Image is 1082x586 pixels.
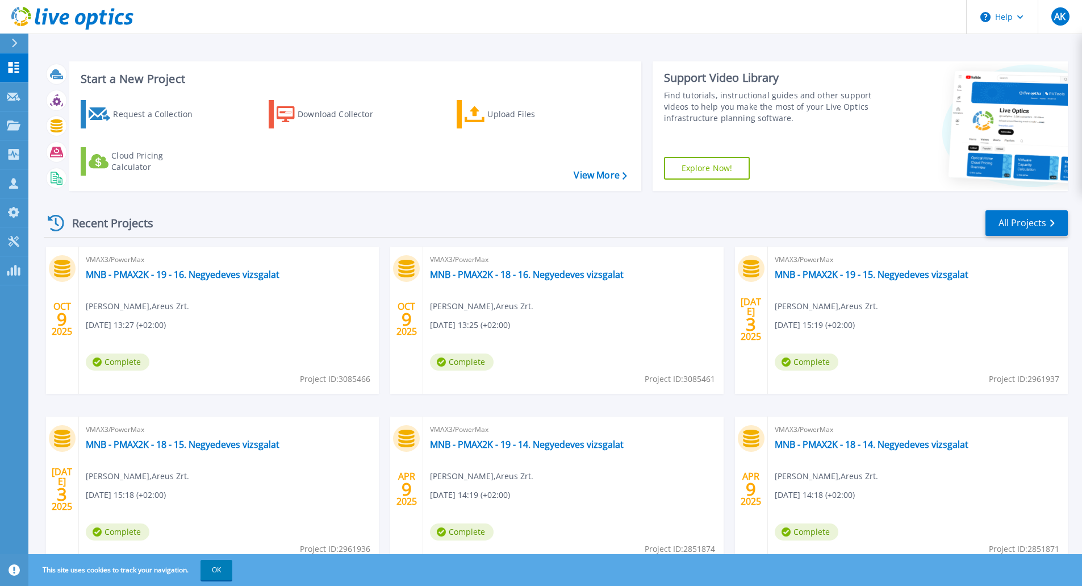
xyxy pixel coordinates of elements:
span: [PERSON_NAME] , Areus Zrt. [86,300,189,313]
a: Request a Collection [81,100,207,128]
div: Download Collector [298,103,388,126]
span: 3 [746,319,756,329]
span: AK [1054,12,1066,21]
span: [DATE] 13:25 (+02:00) [430,319,510,331]
div: [DATE] 2025 [740,298,762,340]
a: MNB - PMAX2K - 19 - 16. Negyedeves vizsgalat [86,269,279,280]
span: VMAX3/PowerMax [86,253,372,266]
span: [DATE] 14:19 (+02:00) [430,489,510,501]
div: Recent Projects [44,209,169,237]
span: Complete [775,354,838,371]
span: 9 [746,484,756,494]
div: Upload Files [487,103,578,126]
a: MNB - PMAX2K - 19 - 15. Negyedeves vizsgalat [775,269,968,280]
span: Complete [86,523,149,541]
span: 3 [57,489,67,499]
span: 9 [57,314,67,324]
span: VMAX3/PowerMax [775,423,1061,436]
div: OCT 2025 [51,298,73,340]
span: Project ID: 2961936 [300,543,370,555]
span: Complete [430,354,494,371]
a: View More [574,170,626,181]
a: Download Collector [269,100,395,128]
span: [DATE] 15:18 (+02:00) [86,489,166,501]
h3: Start a New Project [81,73,626,85]
div: APR 2025 [740,468,762,510]
a: Upload Files [457,100,583,128]
span: [PERSON_NAME] , Areus Zrt. [86,470,189,483]
span: [PERSON_NAME] , Areus Zrt. [775,470,878,483]
span: [DATE] 14:18 (+02:00) [775,489,855,501]
span: [PERSON_NAME] , Areus Zrt. [430,300,533,313]
span: Complete [430,523,494,541]
span: VMAX3/PowerMax [430,423,716,436]
a: Explore Now! [664,157,750,180]
div: OCT 2025 [396,298,417,340]
span: Complete [86,354,149,371]
span: Complete [775,523,838,541]
span: Project ID: 2961937 [989,373,1059,385]
a: Cloud Pricing Calculator [81,147,207,176]
button: OK [200,560,232,580]
span: Project ID: 2851874 [645,543,715,555]
span: [PERSON_NAME] , Areus Zrt. [430,470,533,483]
span: Project ID: 2851871 [989,543,1059,555]
span: VMAX3/PowerMax [775,253,1061,266]
span: 9 [402,314,412,324]
div: [DATE] 2025 [51,468,73,510]
a: MNB - PMAX2K - 18 - 16. Negyedeves vizsgalat [430,269,624,280]
span: Project ID: 3085466 [300,373,370,385]
div: Cloud Pricing Calculator [111,150,202,173]
span: [DATE] 15:19 (+02:00) [775,319,855,331]
a: MNB - PMAX2K - 18 - 14. Negyedeves vizsgalat [775,439,968,450]
span: This site uses cookies to track your navigation. [31,560,232,580]
a: All Projects [985,210,1068,236]
span: [DATE] 13:27 (+02:00) [86,319,166,331]
span: VMAX3/PowerMax [86,423,372,436]
a: MNB - PMAX2K - 18 - 15. Negyedeves vizsgalat [86,439,279,450]
div: Find tutorials, instructional guides and other support videos to help you make the most of your L... [664,90,876,124]
a: MNB - PMAX2K - 19 - 14. Negyedeves vizsgalat [430,439,624,450]
span: VMAX3/PowerMax [430,253,716,266]
div: APR 2025 [396,468,417,510]
div: Request a Collection [113,103,204,126]
span: [PERSON_NAME] , Areus Zrt. [775,300,878,313]
span: 9 [402,484,412,494]
span: Project ID: 3085461 [645,373,715,385]
div: Support Video Library [664,70,876,85]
